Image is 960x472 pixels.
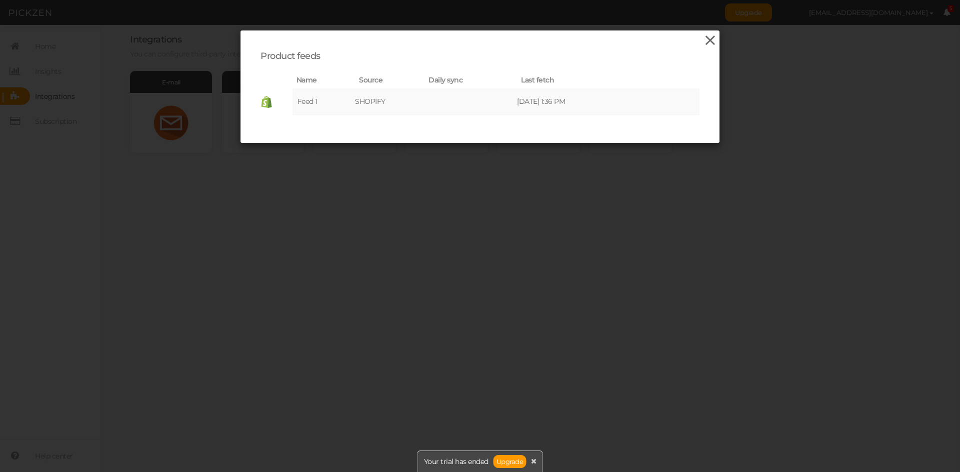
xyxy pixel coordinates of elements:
span: Product feeds [260,50,320,61]
td: SHOPIFY [355,88,424,115]
a: Upgrade [493,455,526,468]
span: Last fetch [521,75,554,84]
span: Name [296,75,317,84]
span: Daily sync [428,75,462,84]
td: [DATE] 1:36 PM [517,88,623,115]
td: Feed 1 [292,88,355,115]
span: Your trial has ended [424,458,488,465]
span: Source [359,75,382,84]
